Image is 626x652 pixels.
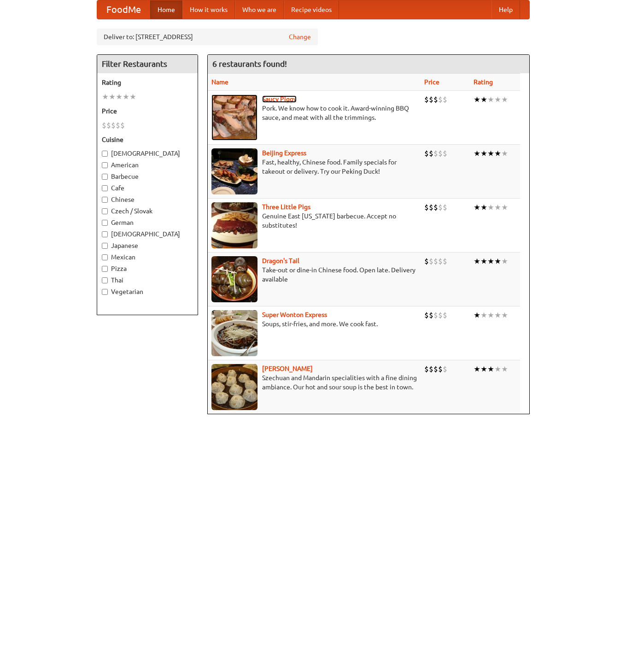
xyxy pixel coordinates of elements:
li: ★ [487,148,494,159]
label: Cafe [102,183,193,193]
img: shandong.jpg [211,364,257,410]
li: $ [438,256,443,266]
li: ★ [487,94,494,105]
div: Deliver to: [STREET_ADDRESS] [97,29,318,45]
li: ★ [487,256,494,266]
input: American [102,162,108,168]
a: Home [150,0,182,19]
img: superwonton.jpg [211,310,257,356]
input: Chinese [102,197,108,203]
li: ★ [474,94,480,105]
li: $ [443,364,447,374]
li: ★ [474,256,480,266]
li: ★ [116,92,123,102]
a: Beijing Express [262,149,306,157]
p: Pork. We know how to cook it. Award-winning BBQ sauce, and meat with all the trimmings. [211,104,417,122]
li: ★ [474,310,480,320]
img: littlepigs.jpg [211,202,257,248]
label: Vegetarian [102,287,193,296]
li: ★ [480,256,487,266]
h5: Price [102,106,193,116]
li: $ [424,202,429,212]
img: saucy.jpg [211,94,257,141]
li: $ [106,120,111,130]
a: How it works [182,0,235,19]
li: ★ [501,202,508,212]
a: [PERSON_NAME] [262,365,313,372]
li: ★ [487,202,494,212]
li: ★ [129,92,136,102]
li: $ [433,256,438,266]
li: ★ [487,364,494,374]
li: $ [433,310,438,320]
li: $ [433,94,438,105]
li: ★ [474,202,480,212]
li: ★ [123,92,129,102]
a: Name [211,78,228,86]
li: $ [433,364,438,374]
a: Help [491,0,520,19]
input: Pizza [102,266,108,272]
p: Fast, healthy, Chinese food. Family specials for takeout or delivery. Try our Peking Duck! [211,158,417,176]
li: ★ [501,310,508,320]
li: $ [116,120,120,130]
li: $ [120,120,125,130]
p: Take-out or dine-in Chinese food. Open late. Delivery available [211,265,417,284]
li: ★ [494,256,501,266]
li: $ [438,202,443,212]
input: Vegetarian [102,289,108,295]
p: Soups, stir-fries, and more. We cook fast. [211,319,417,329]
li: ★ [102,92,109,102]
label: Pizza [102,264,193,273]
li: ★ [501,256,508,266]
label: Chinese [102,195,193,204]
p: Szechuan and Mandarin specialities with a fine dining ambiance. Our hot and sour soup is the best... [211,373,417,392]
li: $ [424,94,429,105]
label: Czech / Slovak [102,206,193,216]
li: ★ [501,94,508,105]
li: ★ [494,310,501,320]
li: $ [443,256,447,266]
label: German [102,218,193,227]
li: $ [429,148,433,159]
a: Three Little Pigs [262,203,310,211]
li: $ [111,120,116,130]
li: ★ [480,202,487,212]
a: Change [289,32,311,41]
li: $ [443,202,447,212]
li: $ [443,94,447,105]
a: FoodMe [97,0,150,19]
li: ★ [474,148,480,159]
li: $ [438,94,443,105]
li: ★ [480,310,487,320]
li: $ [443,310,447,320]
li: ★ [487,310,494,320]
li: ★ [494,202,501,212]
li: $ [429,94,433,105]
li: $ [433,202,438,212]
label: Thai [102,276,193,285]
li: ★ [480,148,487,159]
input: Czech / Slovak [102,208,108,214]
input: German [102,220,108,226]
li: $ [438,310,443,320]
a: Saucy Piggy [262,95,297,103]
input: [DEMOGRAPHIC_DATA] [102,231,108,237]
li: $ [424,256,429,266]
li: ★ [501,364,508,374]
li: $ [438,148,443,159]
label: Japanese [102,241,193,250]
li: ★ [494,94,501,105]
a: Super Wonton Express [262,311,327,318]
li: $ [429,310,433,320]
ng-pluralize: 6 restaurants found! [212,59,287,68]
li: $ [429,364,433,374]
input: Cafe [102,185,108,191]
li: ★ [501,148,508,159]
a: Dragon's Tail [262,257,299,264]
li: ★ [494,148,501,159]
